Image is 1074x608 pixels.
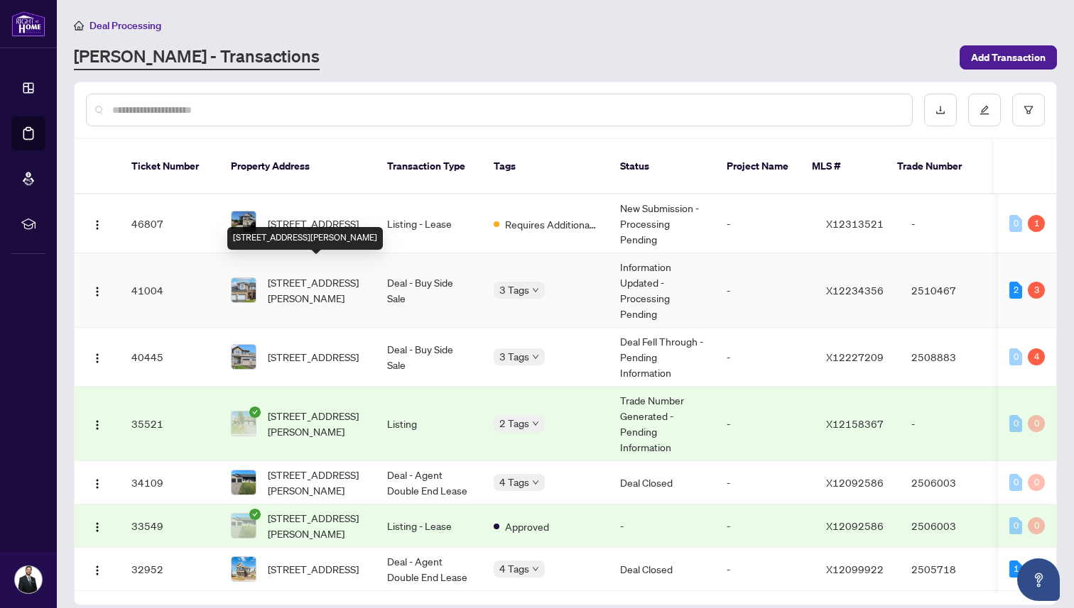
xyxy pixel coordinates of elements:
div: 0 [1009,415,1022,432]
td: 2506003 [900,504,999,548]
td: - [715,504,815,548]
span: Requires Additional Docs [505,216,597,232]
th: Ticket Number [120,139,219,194]
td: Deal Closed [609,548,715,591]
td: Listing [376,387,482,461]
div: 3 [1028,282,1045,299]
td: - [715,548,815,591]
img: Logo [92,353,103,364]
span: down [532,479,539,486]
img: thumbnail-img [232,514,256,538]
td: 46807 [120,194,219,253]
img: Logo [92,565,103,576]
button: filter [1012,94,1045,126]
div: 2 [1009,282,1022,299]
span: [STREET_ADDRESS][PERSON_NAME] [268,467,364,498]
td: 33549 [120,504,219,548]
td: 2506003 [900,461,999,504]
span: [STREET_ADDRESS][PERSON_NAME] [268,408,364,439]
div: 0 [1009,215,1022,232]
span: check-circle [249,509,261,520]
img: thumbnail-img [232,557,256,581]
img: thumbnail-img [232,411,256,436]
img: logo [11,11,45,37]
img: Logo [92,286,103,297]
td: Deal - Agent Double End Lease [376,548,482,591]
td: - [609,504,715,548]
td: 32952 [120,548,219,591]
td: Deal - Agent Double End Lease [376,461,482,504]
td: New Submission - Processing Pending [609,194,715,253]
span: Deal Processing [89,19,161,32]
div: 0 [1028,415,1045,432]
div: 0 [1028,517,1045,534]
span: X12313521 [826,217,884,230]
img: Logo [92,478,103,490]
span: X12092586 [826,476,884,489]
button: Open asap [1017,558,1060,601]
td: 2508883 [900,328,999,387]
button: Logo [86,558,109,580]
button: Logo [86,412,109,435]
th: Trade Number [886,139,985,194]
span: check-circle [249,407,261,418]
td: - [715,194,815,253]
img: thumbnail-img [232,345,256,369]
button: Logo [86,279,109,302]
button: Add Transaction [960,45,1057,70]
span: [STREET_ADDRESS][PERSON_NAME] [268,275,364,306]
td: 40445 [120,328,219,387]
span: X12234356 [826,284,884,297]
span: [STREET_ADDRESS] [268,216,359,231]
div: 4 [1028,348,1045,365]
td: Deal Closed [609,461,715,504]
td: - [715,387,815,461]
span: X12099922 [826,563,884,575]
img: thumbnail-img [232,278,256,302]
div: 0 [1009,474,1022,491]
span: 4 Tags [499,474,529,490]
img: Logo [92,521,103,533]
span: edit [980,105,989,115]
span: home [74,21,84,31]
span: [STREET_ADDRESS] [268,561,359,577]
span: down [532,420,539,427]
button: Logo [86,471,109,494]
div: 1 [1009,560,1022,577]
td: - [715,461,815,504]
span: down [532,353,539,360]
span: [STREET_ADDRESS] [268,349,359,365]
td: - [715,253,815,328]
td: Trade Number Generated - Pending Information [609,387,715,461]
td: Information Updated - Processing Pending [609,253,715,328]
img: Profile Icon [15,566,42,593]
button: Logo [86,514,109,537]
div: [STREET_ADDRESS][PERSON_NAME] [227,227,383,250]
td: 41004 [120,253,219,328]
button: edit [968,94,1001,126]
button: Logo [86,212,109,235]
span: 4 Tags [499,560,529,577]
th: Tags [482,139,609,194]
div: 0 [1009,517,1022,534]
span: 3 Tags [499,348,529,365]
span: X12158367 [826,417,884,430]
img: thumbnail-img [232,211,256,236]
td: - [715,328,815,387]
td: 2505718 [900,548,999,591]
span: Add Transaction [971,46,1046,69]
th: Property Address [219,139,376,194]
th: Status [609,139,715,194]
a: [PERSON_NAME] - Transactions [74,45,320,70]
span: filter [1024,105,1034,115]
span: [STREET_ADDRESS][PERSON_NAME] [268,510,364,541]
th: Transaction Type [376,139,482,194]
td: Listing - Lease [376,504,482,548]
td: 35521 [120,387,219,461]
span: Approved [505,519,549,534]
span: 2 Tags [499,415,529,431]
span: 3 Tags [499,282,529,298]
img: Logo [92,219,103,231]
button: download [924,94,957,126]
div: 1 [1028,215,1045,232]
